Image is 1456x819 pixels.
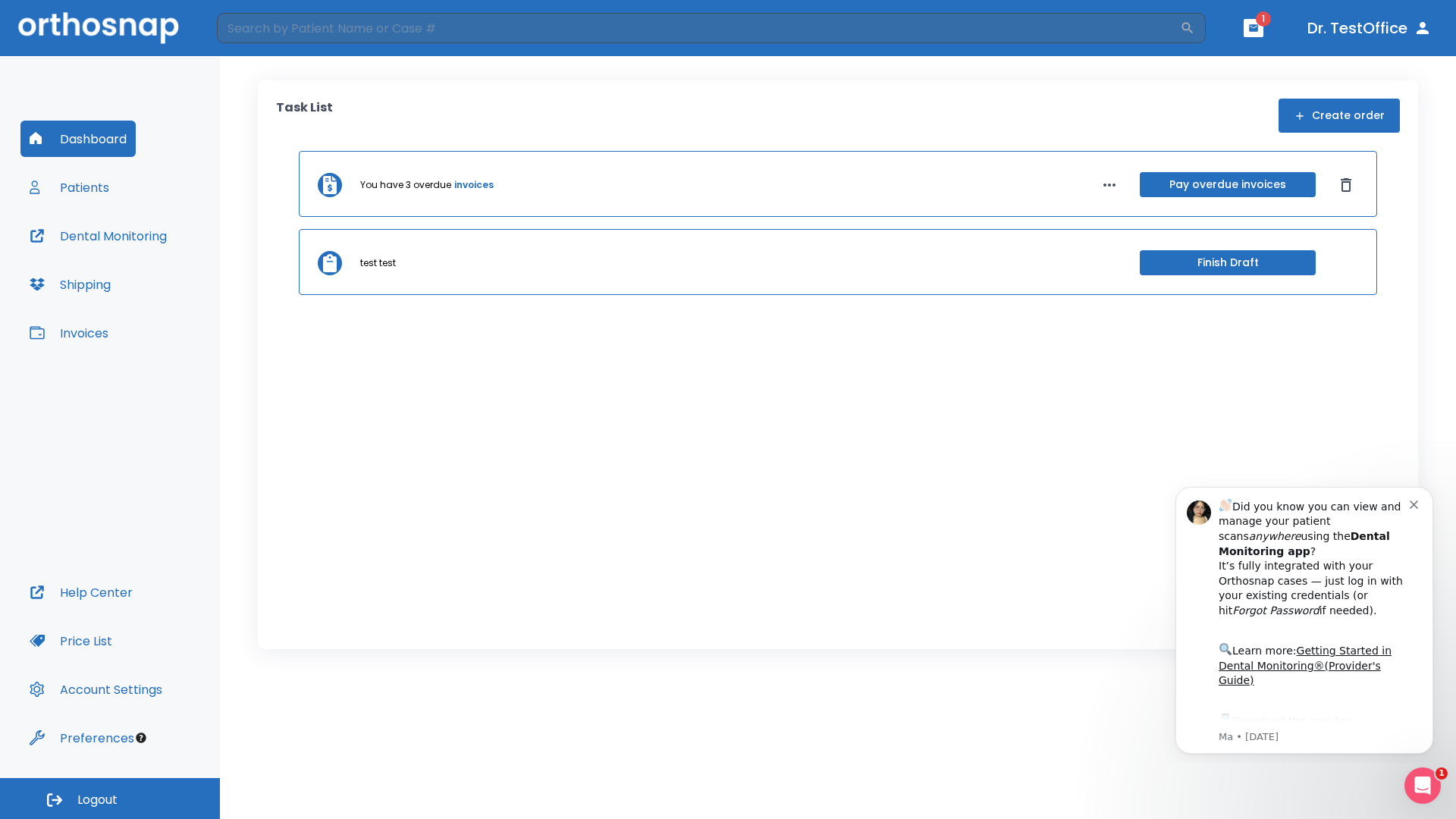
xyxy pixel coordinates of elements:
[1153,473,1456,763] iframe: Intercom notifications message
[1436,767,1448,780] span: 1
[360,178,451,192] p: You have 3 overdue
[1334,173,1358,197] button: Dismiss
[20,574,142,610] button: Help Center
[1301,14,1438,42] button: Dr. TestOffice
[20,671,171,708] button: Account Settings
[276,99,333,133] p: Task List
[77,792,118,808] span: Logout
[217,13,1180,43] input: Search by Patient Name or Case #
[257,24,269,36] button: Dismiss notification
[1279,99,1400,133] button: Create order
[20,218,176,254] button: Dental Monitoring
[66,257,257,271] p: Message from Ma, sent 8w ago
[20,266,120,303] button: Shipping
[20,720,143,756] button: Preferences
[18,12,179,43] img: Orthosnap
[20,169,118,206] button: Patients
[1404,767,1441,804] iframe: Intercom live chat
[454,178,494,192] a: invoices
[1140,250,1316,275] button: Finish Draft
[20,121,136,157] button: Dashboard
[20,315,118,351] button: Invoices
[20,623,121,659] button: Price List
[134,731,148,745] div: Tooltip anchor
[1256,11,1271,27] span: 1
[1140,172,1316,197] button: Pay overdue invoices
[66,238,257,315] div: Download the app: | ​ Let us know if you need help getting started!
[66,242,201,269] a: App Store
[360,256,396,270] p: test test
